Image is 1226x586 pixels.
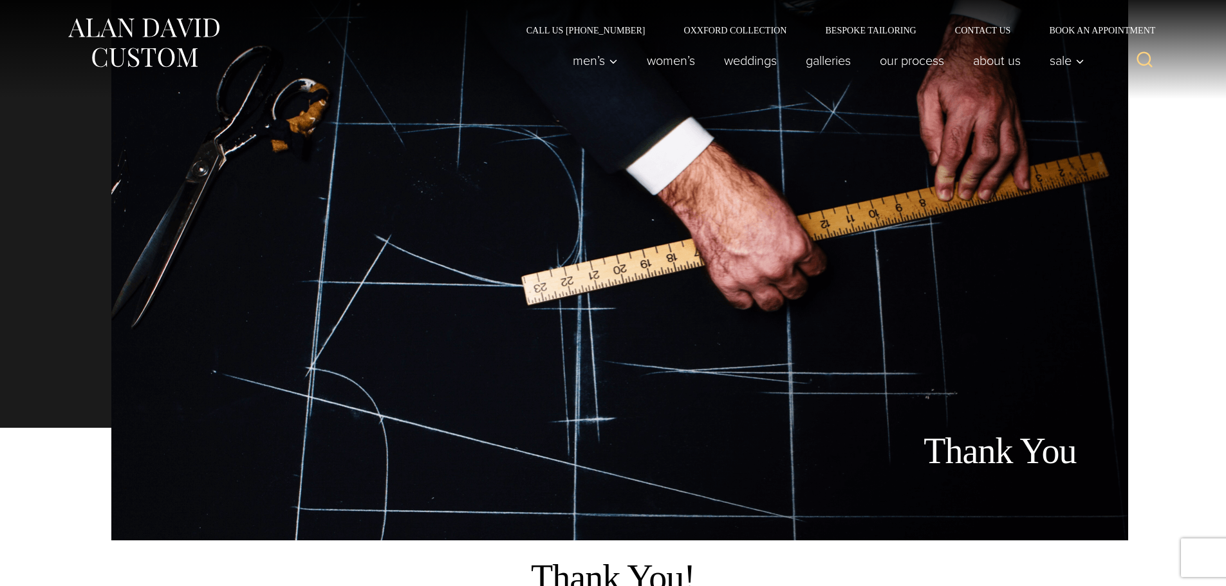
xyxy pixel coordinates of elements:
a: Women’s [632,48,709,73]
span: Sale [1050,54,1084,67]
a: Book an Appointment [1030,26,1160,35]
a: weddings [709,48,791,73]
a: About Us [958,48,1035,73]
a: Bespoke Tailoring [806,26,935,35]
h1: Thank You [790,430,1077,473]
span: Men’s [573,54,618,67]
a: Contact Us [936,26,1030,35]
nav: Primary Navigation [558,48,1091,73]
a: Galleries [791,48,865,73]
a: Our Process [865,48,958,73]
a: Call Us [PHONE_NUMBER] [507,26,665,35]
a: Oxxford Collection [664,26,806,35]
img: Alan David Custom [66,14,221,71]
button: View Search Form [1129,45,1160,76]
nav: Secondary Navigation [507,26,1160,35]
iframe: Opens a widget where you can chat to one of our agents [1144,547,1213,580]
